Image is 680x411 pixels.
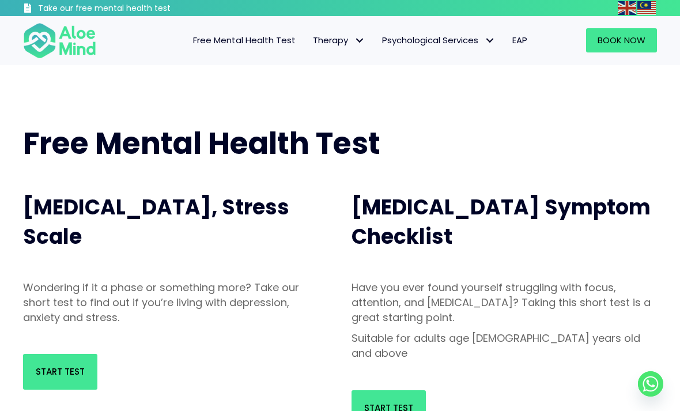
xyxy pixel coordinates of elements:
img: ms [637,1,656,15]
span: Start Test [36,365,85,378]
span: Therapy [313,34,365,46]
h3: Take our free mental health test [38,3,221,14]
span: [MEDICAL_DATA], Stress Scale [23,193,289,251]
span: Psychological Services [382,34,495,46]
a: Book Now [586,28,657,52]
p: Have you ever found yourself struggling with focus, attention, and [MEDICAL_DATA]? Taking this sh... [352,280,657,325]
span: Free Mental Health Test [23,122,380,164]
p: Suitable for adults age [DEMOGRAPHIC_DATA] years old and above [352,331,657,361]
img: Aloe mind Logo [23,22,96,59]
a: TherapyTherapy: submenu [304,28,373,52]
a: Psychological ServicesPsychological Services: submenu [373,28,504,52]
span: EAP [512,34,527,46]
a: Take our free mental health test [23,3,221,16]
span: [MEDICAL_DATA] Symptom Checklist [352,193,651,251]
a: English [618,1,637,14]
a: Malay [637,1,657,14]
p: Wondering if it a phase or something more? Take our short test to find out if you’re living with ... [23,280,328,325]
span: Free Mental Health Test [193,34,296,46]
a: Whatsapp [638,371,663,397]
a: Free Mental Health Test [184,28,304,52]
span: Book Now [598,34,645,46]
span: Therapy: submenu [351,32,368,49]
a: EAP [504,28,536,52]
a: Start Test [23,354,97,390]
nav: Menu [108,28,536,52]
span: Psychological Services: submenu [481,32,498,49]
img: en [618,1,636,15]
